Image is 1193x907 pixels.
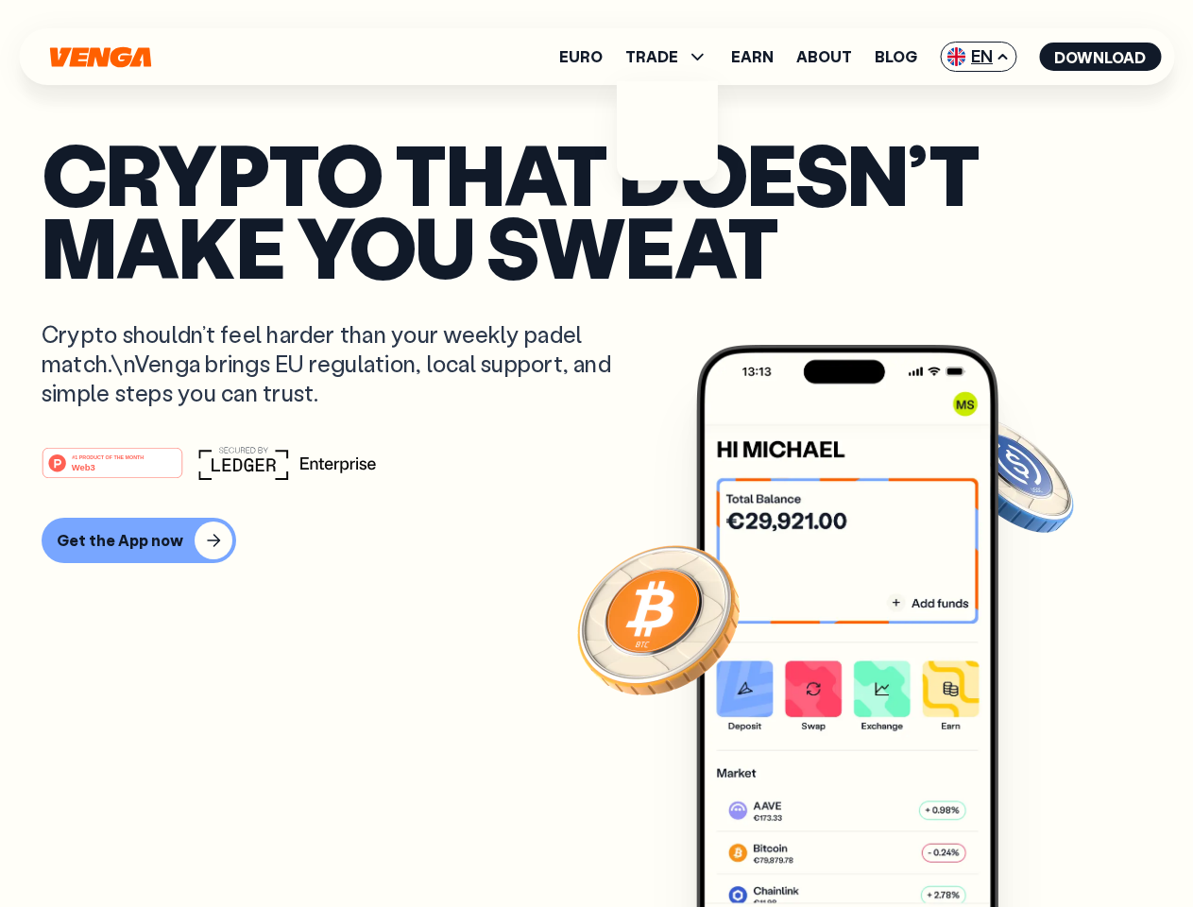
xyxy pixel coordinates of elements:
a: About [796,49,852,64]
img: USDC coin [942,406,1078,542]
p: Crypto shouldn’t feel harder than your weekly padel match.\nVenga brings EU regulation, local sup... [42,319,639,408]
tspan: #1 PRODUCT OF THE MONTH [72,453,144,459]
tspan: Web3 [72,461,95,471]
div: Get the App now [57,531,183,550]
span: TRADE [625,45,708,68]
a: #1 PRODUCT OF THE MONTHWeb3 [42,458,183,483]
a: Get the App now [42,518,1151,563]
p: Crypto that doesn’t make you sweat [42,137,1151,282]
img: flag-uk [946,47,965,66]
a: Earn [731,49,774,64]
button: Download [1039,43,1161,71]
span: EN [940,42,1016,72]
svg: Home [47,46,153,68]
a: Blog [875,49,917,64]
span: TRADE [625,49,678,64]
a: Euro [559,49,603,64]
img: Bitcoin [573,534,743,704]
button: Get the App now [42,518,236,563]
